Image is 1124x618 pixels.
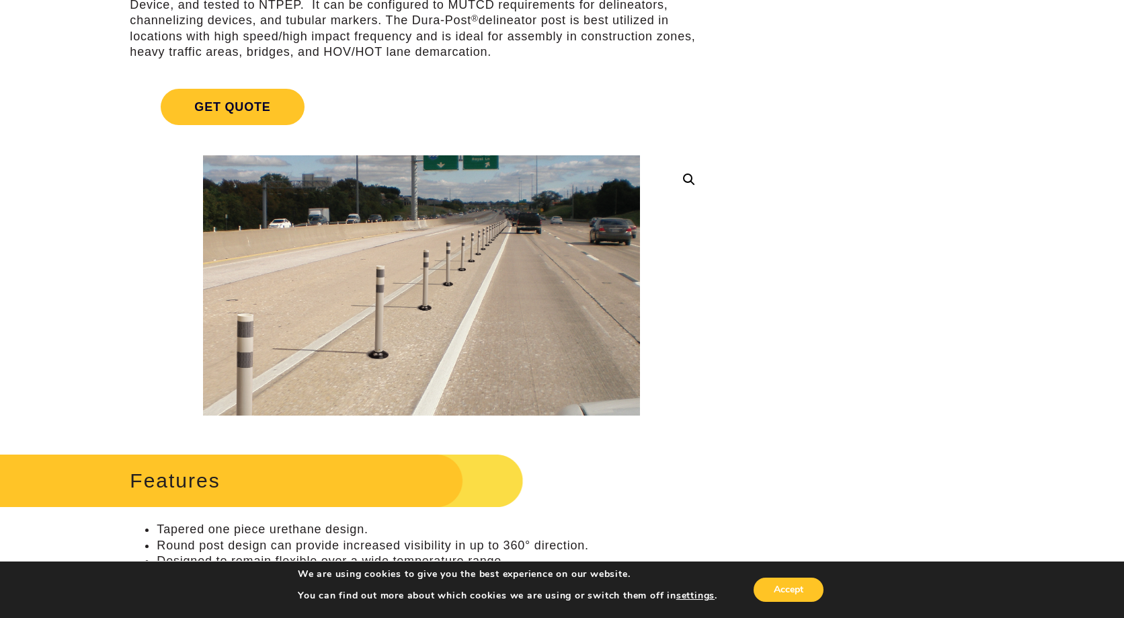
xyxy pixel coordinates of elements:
li: Designed to remain flexible over a wide temperature range. [157,553,713,569]
span: Get Quote [161,89,304,125]
a: Get Quote [130,73,713,141]
li: Tapered one piece urethane design. [157,522,713,537]
p: You can find out more about which cookies we are using or switch them off in . [298,590,717,602]
li: Round post design can provide increased visibility in up to 360° direction. [157,538,713,553]
button: settings [676,590,715,602]
sup: ® [471,13,479,24]
button: Accept [754,578,824,602]
p: We are using cookies to give you the best experience on our website. [298,568,717,580]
